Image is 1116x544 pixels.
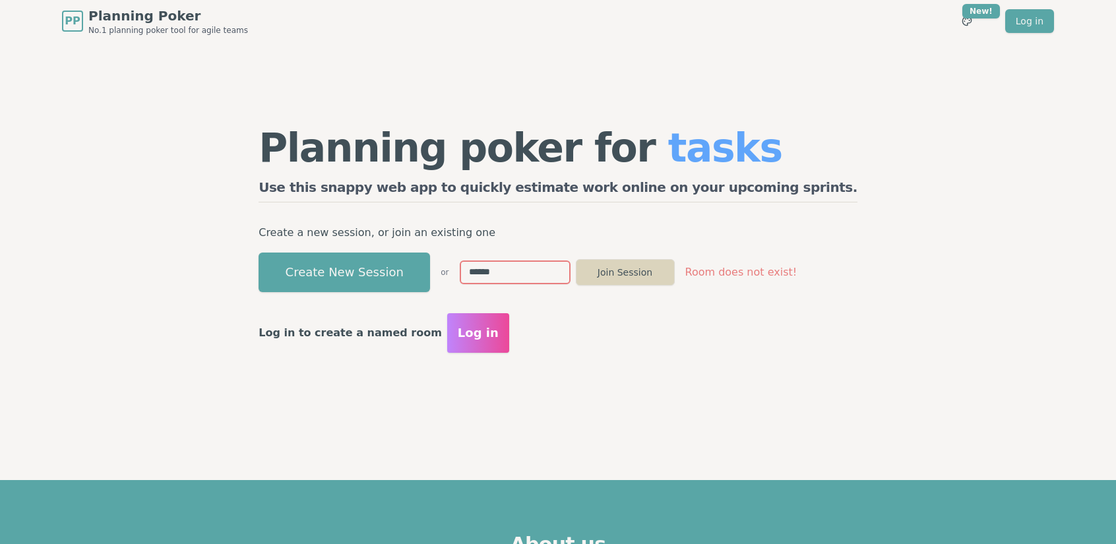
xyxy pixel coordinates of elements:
button: Log in [447,313,509,353]
p: Log in to create a named room [259,324,442,342]
button: Create New Session [259,253,430,292]
a: Log in [1005,9,1054,33]
span: Planning Poker [88,7,248,25]
span: Log in [458,324,499,342]
div: New! [962,4,1000,18]
span: Room does not exist! [685,264,797,280]
span: tasks [668,125,782,171]
span: PP [65,13,80,29]
p: Create a new session, or join an existing one [259,224,857,242]
span: No.1 planning poker tool for agile teams [88,25,248,36]
button: New! [955,9,979,33]
a: PPPlanning PokerNo.1 planning poker tool for agile teams [62,7,248,36]
span: or [441,267,449,278]
button: Join Session [576,259,675,286]
h2: Use this snappy web app to quickly estimate work online on your upcoming sprints. [259,178,857,202]
h1: Planning poker for [259,128,857,167]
